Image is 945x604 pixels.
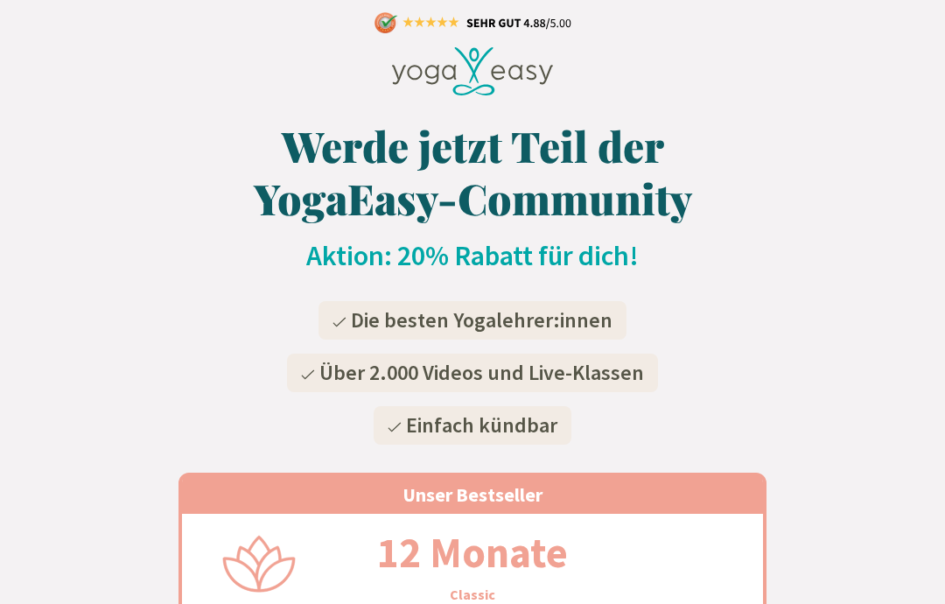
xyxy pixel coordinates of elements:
h2: 12 Monate [335,521,610,584]
span: Die besten Yogalehrer:innen [351,306,612,334]
h1: Werde jetzt Teil der YogaEasy-Community [178,119,766,224]
span: Über 2.000 Videos und Live-Klassen [319,359,644,386]
span: Einfach kündbar [406,411,557,439]
span: Unser Bestseller [402,482,542,507]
